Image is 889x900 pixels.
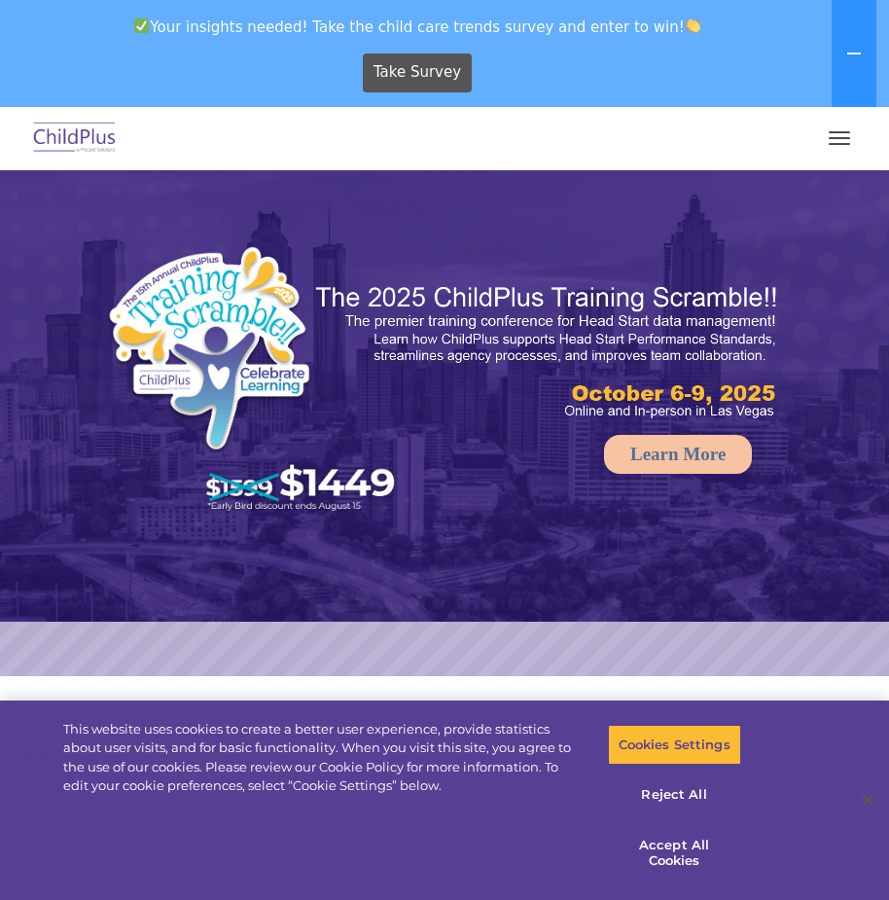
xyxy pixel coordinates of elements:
[63,720,581,796] div: This website uses cookies to create a better user experience, provide statistics about user visit...
[134,18,149,33] img: ✅
[373,55,461,90] span: Take Survey
[8,8,828,46] span: Your insights needed! Take the child care trends survey and enter to win!
[608,774,741,815] button: Reject All
[29,116,121,162] img: ChildPlus by Procare Solutions
[846,778,889,821] button: Close
[608,725,741,766] button: Cookies Settings
[608,825,741,881] button: Accept All Cookies
[363,54,473,92] a: Take Survey
[604,435,752,474] a: Learn More
[686,18,700,33] img: 👏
